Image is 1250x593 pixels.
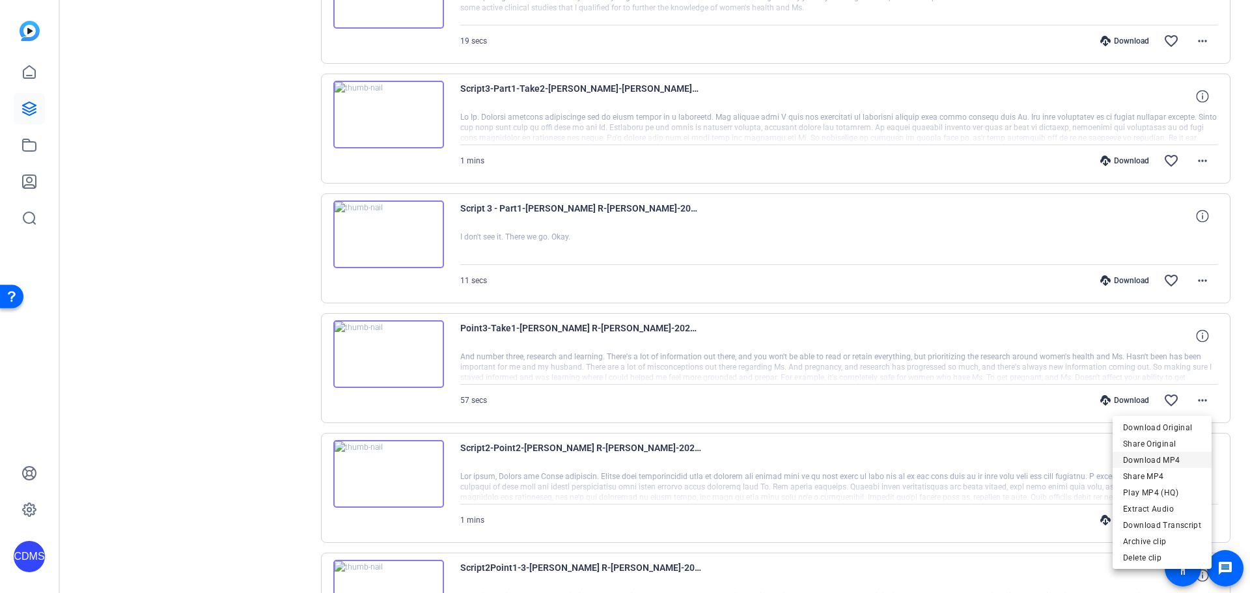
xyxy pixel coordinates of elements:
span: Share MP4 [1123,469,1201,484]
span: Play MP4 (HQ) [1123,485,1201,501]
span: Download Original [1123,420,1201,435]
span: Download MP4 [1123,452,1201,468]
span: Share Original [1123,436,1201,452]
span: Download Transcript [1123,517,1201,533]
span: Delete clip [1123,550,1201,566]
span: Extract Audio [1123,501,1201,517]
span: Archive clip [1123,534,1201,549]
